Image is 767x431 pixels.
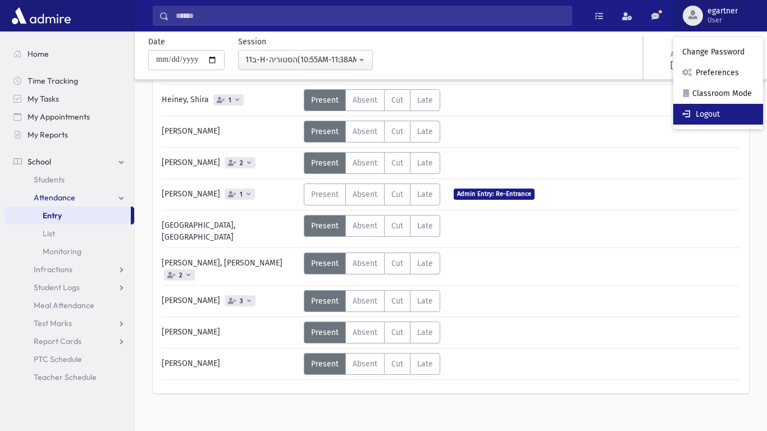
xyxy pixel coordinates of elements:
a: Logout [673,104,763,125]
span: Late [417,158,433,168]
span: Cut [391,158,403,168]
span: 2 [238,159,245,167]
span: My Tasks [28,94,59,104]
span: Entry [43,210,62,221]
div: [PERSON_NAME] [156,152,304,174]
span: Late [417,259,433,268]
span: Test Marks [34,318,72,328]
a: Time Tracking [4,72,134,90]
a: My Tasks [4,90,134,108]
img: AdmirePro [9,4,74,27]
span: Cut [391,127,403,136]
a: Meal Attendance [4,296,134,314]
span: Late [417,127,433,136]
div: Heiney, Shira [156,89,304,111]
div: Attendance Taken [670,49,751,59]
span: Student Logs [34,282,80,292]
span: School [28,157,51,167]
span: Late [417,296,433,306]
span: Late [417,190,433,199]
span: Present [311,359,339,369]
span: Late [417,221,433,231]
span: Cut [391,221,403,231]
a: Students [4,171,134,189]
div: [GEOGRAPHIC_DATA], [GEOGRAPHIC_DATA] [156,215,304,243]
a: My Appointments [4,108,134,126]
span: List [43,228,55,239]
span: Absent [353,296,377,306]
span: Late [417,95,433,105]
a: Monitoring [4,242,134,260]
div: AttTypes [304,121,440,143]
div: [PERSON_NAME] [156,353,304,375]
span: Present [311,95,339,105]
span: Meal Attendance [34,300,94,310]
div: [PERSON_NAME] [156,322,304,343]
a: School [4,153,134,171]
a: Infractions [4,260,134,278]
span: Present [311,127,339,136]
a: Test Marks [4,314,134,332]
div: [PERSON_NAME] [156,121,304,143]
span: User [707,16,738,25]
div: AttTypes [304,353,440,375]
span: 2 [177,272,185,279]
span: Absent [353,158,377,168]
div: 11ב-H-הסטוריה(10:55AM-11:38AM) [245,54,357,66]
span: Time Tracking [28,76,78,86]
span: Absent [353,221,377,231]
span: Absent [353,127,377,136]
a: Attendance [4,189,134,207]
a: Report Cards [4,332,134,350]
span: PTC Schedule [34,354,82,364]
a: Entry [4,207,131,224]
span: Present [311,190,339,199]
span: Absent [353,190,377,199]
span: Cut [391,359,403,369]
span: Students [34,175,65,185]
a: PTC Schedule [4,350,134,368]
span: Cut [391,296,403,306]
span: Absent [353,328,377,337]
span: Monitoring [43,246,81,256]
a: Student Logs [4,278,134,296]
span: Late [417,328,433,337]
label: Session [238,36,266,48]
a: My Reports [4,126,134,144]
input: Search [169,6,572,26]
div: [PERSON_NAME], [PERSON_NAME] [156,253,304,281]
span: Absent [353,359,377,369]
span: Present [311,328,339,337]
span: 3 [238,297,245,305]
a: Preferences [673,62,763,83]
a: Home [4,45,134,63]
span: Absent [353,259,377,268]
span: Attendance [34,192,75,203]
div: AttTypes [304,152,440,174]
span: Infractions [34,264,72,274]
span: Cut [391,190,403,199]
span: Present [311,221,339,231]
span: Late [417,359,433,369]
span: egartner [707,7,738,16]
a: Teacher Schedule [4,368,134,386]
a: Classroom Mode [673,83,763,104]
div: AttTypes [304,322,440,343]
div: AttTypes [304,290,440,312]
span: Cut [391,328,403,337]
span: Home [28,49,49,59]
span: Teacher Schedule [34,372,97,382]
span: Present [311,259,339,268]
div: [PERSON_NAME] [156,184,304,205]
a: Change Password [673,42,763,62]
span: Report Cards [34,336,81,346]
span: My Reports [28,130,68,140]
div: AttTypes [304,215,440,237]
span: 1 [226,97,234,104]
button: 11ב-H-הסטוריה(10:55AM-11:38AM) [238,50,373,70]
div: AttTypes [304,89,440,111]
span: My Appointments [28,112,90,122]
span: Admin Entry: Re-Entrance [454,189,535,199]
span: Present [311,296,339,306]
span: Absent [353,95,377,105]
